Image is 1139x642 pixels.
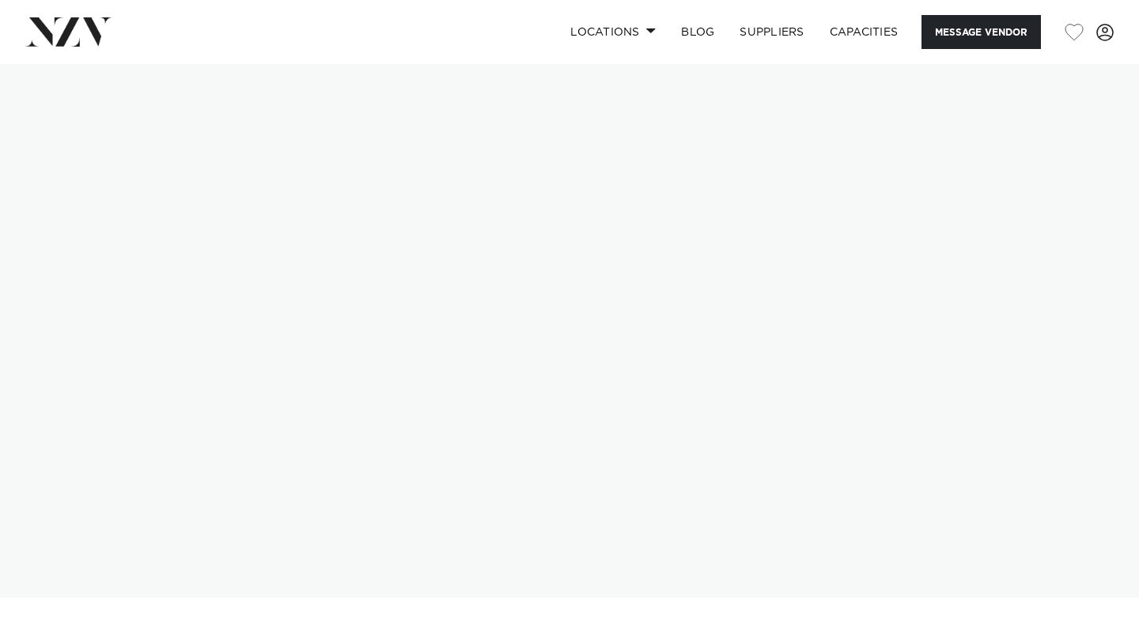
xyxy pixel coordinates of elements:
[668,15,727,49] a: BLOG
[727,15,816,49] a: SUPPLIERS
[817,15,911,49] a: Capacities
[558,15,668,49] a: Locations
[921,15,1041,49] button: Message Vendor
[25,17,112,46] img: nzv-logo.png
